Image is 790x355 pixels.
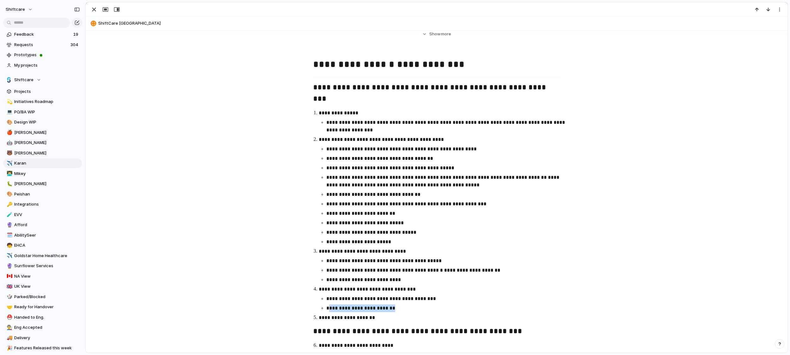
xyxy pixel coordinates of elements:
button: 🐻 [6,150,12,156]
span: Integrations [14,201,80,208]
div: 🍎 [7,129,11,136]
div: 🐻 [7,149,11,157]
button: 🔑 [6,201,12,208]
a: 🇬🇧UK View [3,282,82,291]
a: Prototypes [3,50,82,60]
a: Feedback19 [3,30,82,39]
div: ✈️ [7,160,11,167]
div: 🔮 [7,221,11,229]
button: ShiftCare [GEOGRAPHIC_DATA] [89,18,785,28]
span: NA View [14,273,80,280]
span: Features Released this week [14,345,80,351]
button: 🧪 [6,212,12,218]
button: Showmore [313,28,561,40]
span: Delivery [14,335,80,341]
span: [PERSON_NAME] [14,150,80,156]
button: 🍎 [6,129,12,136]
a: 🔑Integrations [3,200,82,209]
a: 🇨🇦NA View [3,272,82,281]
div: 🤝Ready for Handover [3,302,82,312]
div: 🧒 [7,242,11,249]
span: UK View [14,283,80,290]
button: 🗓️ [6,232,12,238]
div: 💻 [7,108,11,116]
a: Projects [3,87,82,96]
a: 👨‍💻Mikey [3,169,82,178]
a: 🎲Parked/Blocked [3,292,82,302]
div: 🎉 [7,345,11,352]
a: 🐻[PERSON_NAME] [3,148,82,158]
button: 🚚 [6,335,12,341]
div: ⛑️ [7,314,11,321]
a: 🧪EVV [3,210,82,220]
a: 🧒EHCA [3,241,82,250]
span: Feedback [14,31,71,38]
button: 🐛 [6,181,12,187]
a: 🤖[PERSON_NAME] [3,138,82,147]
div: 💫 [7,98,11,105]
span: [PERSON_NAME] [14,129,80,136]
span: Mikey [14,171,80,177]
button: ✈️ [6,253,12,259]
button: 💻 [6,109,12,115]
div: 🤝 [7,304,11,311]
button: 🔮 [6,263,12,269]
div: 🇨🇦 [7,273,11,280]
a: 🎨Peishan [3,190,82,199]
a: 🗓️AbilitySeer [3,231,82,240]
a: ✈️Karan [3,159,82,168]
div: ✈️ [7,252,11,259]
span: [PERSON_NAME] [14,181,80,187]
button: 🇬🇧 [6,283,12,290]
button: 🎲 [6,294,12,300]
a: ⛑️Handed to Eng. [3,313,82,322]
div: 🍎[PERSON_NAME] [3,128,82,137]
span: EHCA [14,242,80,249]
button: ✈️ [6,160,12,166]
div: 👨‍🏭 [7,324,11,331]
span: Initiatives Roadmap [14,99,80,105]
span: shiftcare [6,6,25,13]
button: 🔮 [6,222,12,228]
a: 🔮Sunflower Services [3,261,82,271]
button: 🎉 [6,345,12,351]
button: shiftcare [3,4,36,15]
div: 👨‍💻 [7,170,11,177]
div: 🎨 [7,190,11,198]
a: 🎨Design WIP [3,117,82,127]
a: 💫Initiatives Roadmap [3,97,82,106]
div: ✈️Goldstar Home Healthcare [3,251,82,261]
span: Requests [14,42,68,48]
span: ShiftCare [GEOGRAPHIC_DATA] [98,20,785,27]
a: 💻PO/BA WIP [3,107,82,117]
span: Show [429,31,441,37]
span: Design WIP [14,119,80,125]
button: 🎨 [6,191,12,197]
span: more [441,31,451,37]
a: Requests304 [3,40,82,50]
button: 🤝 [6,304,12,310]
a: 🐛[PERSON_NAME] [3,179,82,189]
button: 🇨🇦 [6,273,12,280]
div: 🎨 [7,119,11,126]
button: ⛑️ [6,314,12,321]
a: 🔮Afford [3,220,82,230]
a: My projects [3,61,82,70]
a: 👨‍🏭Eng Accepted [3,323,82,332]
span: Shiftcare [14,77,33,83]
div: 🔑 [7,201,11,208]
